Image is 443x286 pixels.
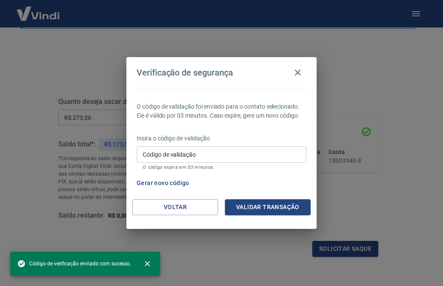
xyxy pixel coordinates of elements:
button: Validar transação [225,199,311,215]
button: Gerar novo código [133,175,193,191]
button: Voltar [132,199,218,215]
button: close [138,254,157,273]
p: O código expira em 03 minutos. [143,164,300,170]
p: O código de validação foi enviado para o contato selecionado. Ele é válido por 03 minutos. Caso e... [137,102,306,120]
h4: Verificação de segurança [137,67,233,78]
p: Insira o código de validação [137,134,306,143]
span: Código de verificação enviado com sucesso. [17,259,131,268]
